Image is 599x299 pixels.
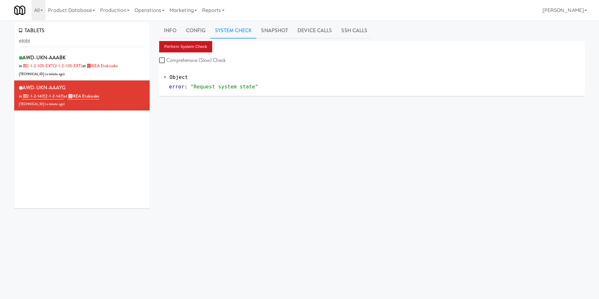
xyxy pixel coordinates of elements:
span: in [19,63,82,69]
span: error [169,84,184,90]
a: Device Calls [293,23,337,39]
a: 2-1-2-147(2-1-2-147) [22,93,64,99]
input: Search tablets [19,35,145,47]
span: in [19,93,64,99]
li: AWD-UKN-AAAYGin 2-1-2-147(2-1-2-147)at IKEA Etobicoke[TECHNICAL_ID] (a minute ago) [14,81,150,111]
span: AWD-UKN-AAAYG [22,84,66,91]
span: "Request system state" [190,84,258,90]
span: AWD-UKN-AAABK [22,54,66,61]
li: AWD-UKN-AAABKin 2-1-2-105-EXT(2-1-2-105-EXT)at IKEA Etobicoke[TECHNICAL_ID] (a minute ago) [14,51,150,81]
span: : [184,84,188,90]
img: Micromart [14,5,25,16]
span: a minute ago [46,72,63,76]
span: [TECHNICAL_ID] ( ) [19,102,65,106]
a: Config [181,23,211,39]
a: Snapshot [256,23,293,39]
input: Comprehensive (Slow) Check [159,58,166,63]
a: IKEA Etobicoke [86,63,118,69]
span: a minute ago [46,102,63,106]
a: SSH Calls [337,23,372,39]
span: at [64,93,99,99]
span: Object [170,74,188,80]
a: System Check [210,23,256,39]
span: at [82,63,118,69]
span: TABLETS [19,27,45,34]
a: 2-1-2-105-EXT(2-1-2-105-EXT) [22,63,82,69]
button: Perform System Check [159,41,212,52]
a: Info [159,23,181,39]
span: [TECHNICAL_ID] ( ) [19,72,65,76]
a: IKEA Etobicoke [68,93,99,99]
span: (2-1-2-147) [44,93,64,99]
label: Comprehensive (Slow) Check [159,56,226,65]
span: (2-1-2-105-EXT) [53,63,83,69]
